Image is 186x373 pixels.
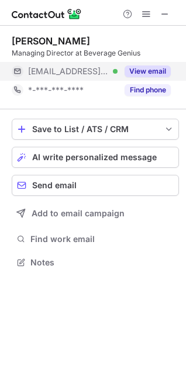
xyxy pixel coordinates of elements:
button: Notes [12,254,179,271]
div: Managing Director at Beverage Genius [12,48,179,58]
span: Add to email campaign [32,209,125,218]
span: AI write personalized message [32,153,157,162]
button: save-profile-one-click [12,119,179,140]
span: Send email [32,181,77,190]
button: Reveal Button [125,65,171,77]
button: Find work email [12,231,179,247]
img: ContactOut v5.3.10 [12,7,82,21]
button: Reveal Button [125,84,171,96]
div: [PERSON_NAME] [12,35,90,47]
button: Send email [12,175,179,196]
span: [EMAIL_ADDRESS][DOMAIN_NAME] [28,66,109,77]
button: AI write personalized message [12,147,179,168]
span: Notes [30,257,174,268]
span: Find work email [30,234,174,244]
div: Save to List / ATS / CRM [32,125,159,134]
button: Add to email campaign [12,203,179,224]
